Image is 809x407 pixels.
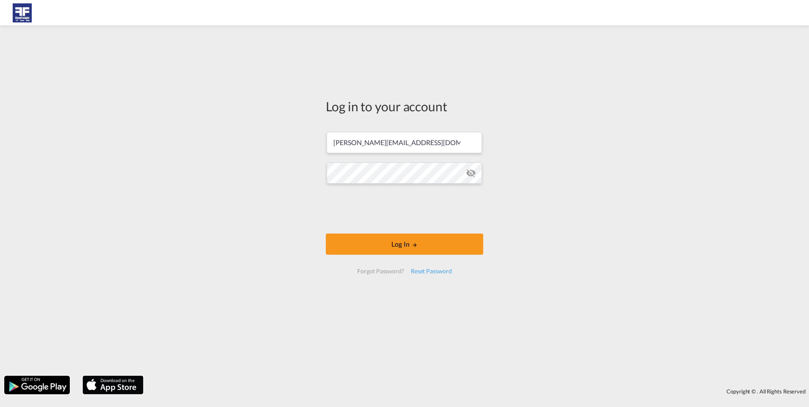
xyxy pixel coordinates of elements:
md-icon: icon-eye-off [466,168,476,178]
iframe: reCAPTCHA [340,192,469,225]
div: Log in to your account [326,97,483,115]
img: c5c165f09e5811eeb82c377d2fa6103f.JPG [13,3,32,22]
img: apple.png [82,375,144,395]
button: LOGIN [326,234,483,255]
div: Reset Password [407,264,455,279]
img: google.png [3,375,71,395]
input: Enter email/phone number [327,132,482,153]
div: Copyright © . All Rights Reserved [148,384,809,399]
div: Forgot Password? [354,264,407,279]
